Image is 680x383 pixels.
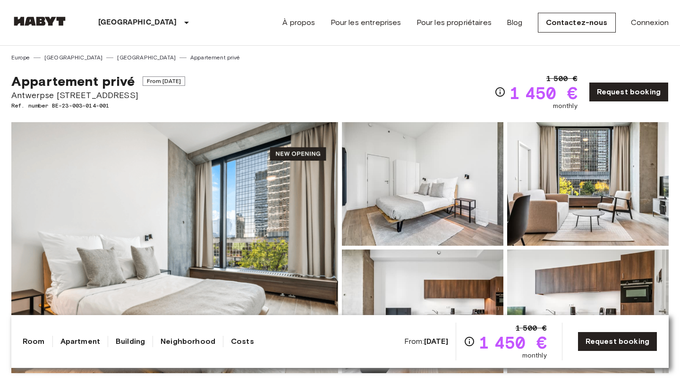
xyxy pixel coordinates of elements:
span: 1 500 € [516,323,547,334]
span: 1 450 € [510,84,578,101]
a: [GEOGRAPHIC_DATA] [44,53,103,62]
span: From [DATE] [143,76,186,86]
span: Ref. number BE-23-003-014-001 [11,101,185,110]
img: Picture of unit BE-23-003-014-001 [342,122,503,246]
span: Appartement privé [11,73,135,89]
span: Antwerpse [STREET_ADDRESS] [11,89,185,101]
a: À propos [282,17,315,28]
a: Pour les entreprises [331,17,401,28]
a: Connexion [631,17,669,28]
svg: Check cost overview for full price breakdown. Please note that discounts apply to new joiners onl... [494,86,506,98]
span: monthly [522,351,547,360]
a: Costs [231,336,254,347]
a: Contactez-nous [538,13,616,33]
img: Habyt [11,17,68,26]
a: Request booking [578,332,657,351]
a: Request booking [589,82,669,102]
span: monthly [553,101,578,111]
a: Blog [507,17,523,28]
a: Pour les propriétaires [416,17,492,28]
span: 1 500 € [546,73,578,84]
img: Marketing picture of unit BE-23-003-014-001 [11,122,338,373]
svg: Check cost overview for full price breakdown. Please note that discounts apply to new joiners onl... [464,336,475,347]
img: Picture of unit BE-23-003-014-001 [507,122,669,246]
b: [DATE] [424,337,448,346]
img: Picture of unit BE-23-003-014-001 [507,250,669,373]
a: Building [116,336,145,347]
span: From: [404,336,448,347]
span: 1 450 € [479,334,547,351]
a: Neighborhood [161,336,215,347]
a: Apartment [60,336,100,347]
a: Room [23,336,45,347]
p: [GEOGRAPHIC_DATA] [98,17,177,28]
a: Europe [11,53,30,62]
a: [GEOGRAPHIC_DATA] [117,53,176,62]
a: Appartement privé [190,53,240,62]
img: Picture of unit BE-23-003-014-001 [342,250,503,373]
